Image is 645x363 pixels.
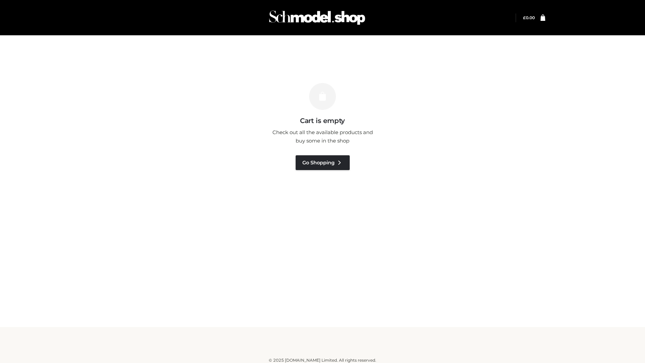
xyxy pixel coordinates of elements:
[267,4,368,31] img: Schmodel Admin 964
[296,155,350,170] a: Go Shopping
[115,117,530,125] h3: Cart is empty
[523,15,535,20] bdi: 0.00
[523,15,526,20] span: £
[269,128,376,145] p: Check out all the available products and buy some in the shop
[523,15,535,20] a: £0.00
